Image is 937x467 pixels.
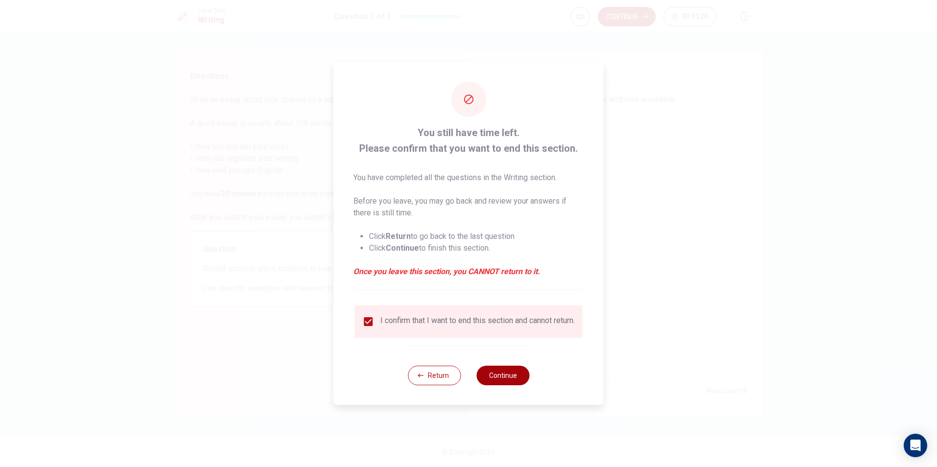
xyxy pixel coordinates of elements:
p: You have completed all the questions in the Writing section. [353,172,584,184]
span: You still have time left. Please confirm that you want to end this section. [353,125,584,156]
button: Continue [476,366,529,385]
div: I confirm that I want to end this section and cannot return. [380,316,575,327]
p: Before you leave, you may go back and review your answers if there is still time. [353,195,584,219]
em: Once you leave this section, you CANNOT return to it. [353,266,584,278]
strong: Return [386,232,411,241]
button: Return [408,366,461,385]
div: Open Intercom Messenger [904,434,927,457]
li: Click to finish this section. [369,242,584,254]
li: Click to go back to the last question [369,231,584,242]
strong: Continue [386,243,419,253]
